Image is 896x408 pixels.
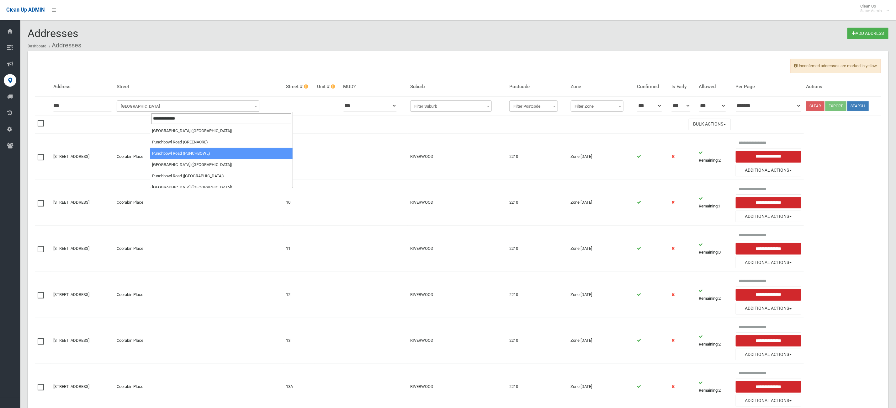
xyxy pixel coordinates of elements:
span: Filter Zone [571,100,624,112]
td: 2210 [507,226,568,272]
li: [GEOGRAPHIC_DATA] ([GEOGRAPHIC_DATA]) [150,125,293,137]
button: Additional Actions [736,395,801,406]
button: Bulk Actions [689,119,731,130]
strong: Remaining: [699,296,719,301]
strong: Remaining: [699,250,719,255]
button: Additional Actions [736,303,801,314]
span: Filter Zone [572,102,622,111]
td: Coorabin Place [114,180,284,226]
td: RIVERWOOD [408,318,507,364]
span: Clean Up ADMIN [6,7,45,13]
td: 2 [697,318,733,364]
td: 2 [697,271,733,318]
strong: Remaining: [699,342,719,346]
h4: MUD? [343,84,406,89]
a: Dashboard [28,44,46,48]
td: 1 [284,133,315,180]
td: RIVERWOOD [408,133,507,180]
td: Zone [DATE] [568,180,635,226]
h4: Street [117,84,281,89]
a: Clear [806,101,824,111]
td: 12 [284,271,315,318]
span: Filter Street [117,100,260,112]
li: Punchbowl Road ([GEOGRAPHIC_DATA]) [150,170,293,182]
td: 2210 [507,180,568,226]
h4: Confirmed [637,84,666,89]
li: Punchbowl Road (PUNCHBOWL) [150,148,293,159]
span: Filter Suburb [412,102,490,111]
h4: Allowed [699,84,731,89]
td: 10 [284,180,315,226]
td: Coorabin Place [114,318,284,364]
td: 11 [284,226,315,272]
strong: Remaining: [699,158,719,163]
h4: Postcode [509,84,566,89]
li: Addresses [47,40,81,51]
button: Search [847,101,869,111]
strong: Remaining: [699,204,719,208]
td: 2210 [507,318,568,364]
h4: Per Page [736,84,801,89]
td: Coorabin Place [114,133,284,180]
h4: Is Early [671,84,694,89]
strong: Remaining: [699,388,719,393]
td: 2 [697,133,733,180]
td: 0 [697,226,733,272]
td: 2210 [507,133,568,180]
td: RIVERWOOD [408,271,507,318]
td: 1 [697,180,733,226]
td: Coorabin Place [114,271,284,318]
span: Filter Postcode [509,100,558,112]
td: Zone [DATE] [568,226,635,272]
h4: Unit # [317,84,338,89]
li: [GEOGRAPHIC_DATA] ([GEOGRAPHIC_DATA]) [150,159,293,170]
td: Zone [DATE] [568,133,635,180]
span: Unconfirmed addresses are marked in yellow. [790,59,881,73]
a: [STREET_ADDRESS] [53,292,89,297]
td: Coorabin Place [114,226,284,272]
td: 13 [284,318,315,364]
a: [STREET_ADDRESS] [53,200,89,205]
td: RIVERWOOD [408,180,507,226]
button: Additional Actions [736,211,801,222]
td: 2210 [507,271,568,318]
td: Zone [DATE] [568,271,635,318]
td: RIVERWOOD [408,226,507,272]
span: Clean Up [857,4,888,13]
span: Filter Street [118,102,258,111]
a: [STREET_ADDRESS] [53,154,89,159]
span: Filter Postcode [511,102,556,111]
h4: Suburb [410,84,504,89]
li: [GEOGRAPHIC_DATA] ([GEOGRAPHIC_DATA]) [150,182,293,193]
span: Addresses [28,27,78,40]
h4: Zone [571,84,632,89]
a: [STREET_ADDRESS] [53,338,89,343]
a: [STREET_ADDRESS] [53,246,89,251]
li: Punchbowl Road (GREENACRE) [150,137,293,148]
h4: Actions [806,84,879,89]
a: Add Address [847,28,888,39]
button: Export [825,101,846,111]
button: Additional Actions [736,257,801,268]
a: [STREET_ADDRESS] [53,384,89,389]
small: Super Admin [860,8,882,13]
td: Zone [DATE] [568,318,635,364]
button: Additional Actions [736,349,801,360]
button: Additional Actions [736,165,801,176]
span: Filter Suburb [410,100,491,112]
h4: Address [53,84,112,89]
h4: Street # [286,84,312,89]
